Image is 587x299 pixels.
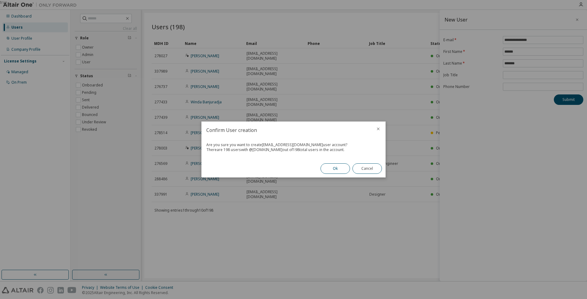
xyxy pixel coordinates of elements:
div: Are you sure you want to create [EMAIL_ADDRESS][DOMAIN_NAME] user account? [206,142,381,147]
h2: Confirm User creation [201,122,371,139]
div: There are 198 users with @ [DOMAIN_NAME] out of 198 total users in the account. [206,147,381,152]
button: Cancel [352,163,382,174]
button: close [376,126,381,131]
button: Ok [321,163,350,174]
